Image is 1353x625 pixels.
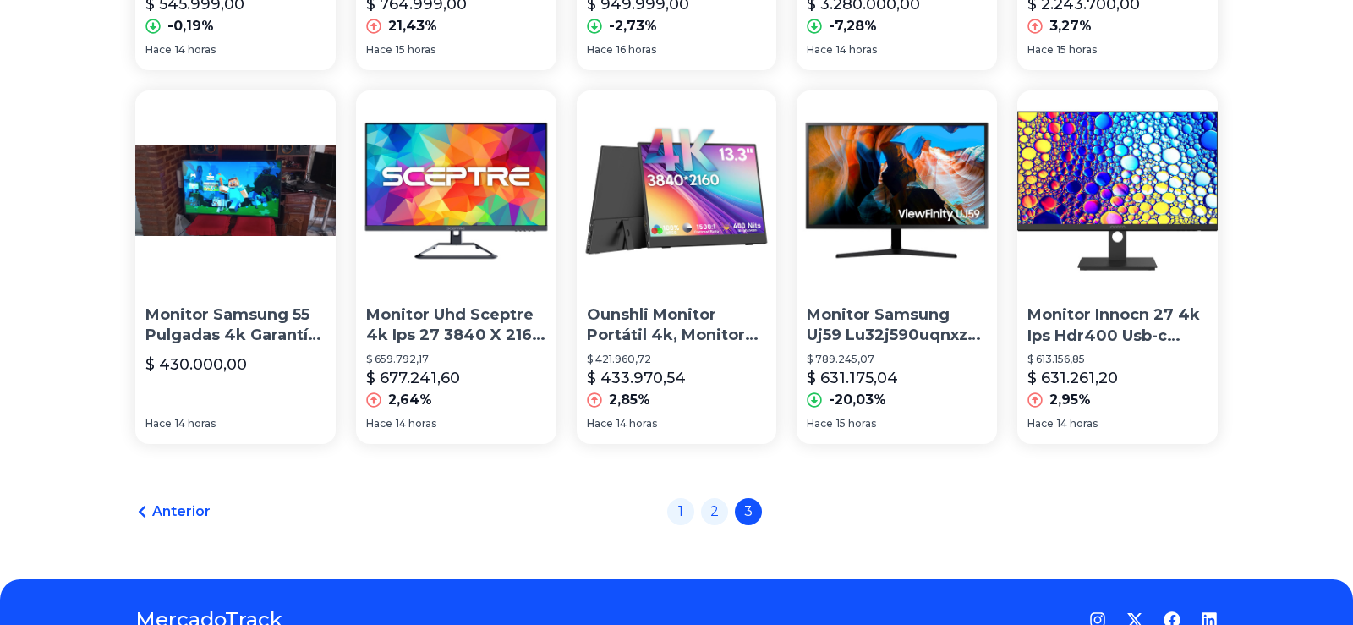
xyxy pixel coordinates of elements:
[667,498,694,525] a: 1
[366,366,460,390] p: $ 677.241,60
[356,90,556,291] img: Monitor Uhd Sceptre 4k Ips 27 3840 X 2160 Hasta 70 Hz Hdmi
[1057,417,1098,430] span: 14 horas
[135,90,336,444] a: Monitor Samsung 55 Pulgadas 4k Garantía BerazateguiMonitor Samsung 55 Pulgadas 4k Garantía Beraza...
[587,417,613,430] span: Hace
[1027,366,1118,390] p: $ 631.261,20
[1049,16,1092,36] p: 3,27%
[587,353,767,366] p: $ 421.960,72
[145,43,172,57] span: Hace
[1057,43,1097,57] span: 15 horas
[587,304,767,347] p: Ounshli Monitor Portátil 4k, Monitor Portátil Ips 133 3840
[145,353,247,376] p: $ 430.000,00
[396,417,436,430] span: 14 horas
[587,43,613,57] span: Hace
[807,304,987,347] p: Monitor Samsung Uj59 Lu32j590uqnxza, 32 In, 4k, Hdmi, Dp
[807,353,987,366] p: $ 789.245,07
[366,353,546,366] p: $ 659.792,17
[388,16,437,36] p: 21,43%
[175,43,216,57] span: 14 horas
[797,90,997,291] img: Monitor Samsung Uj59 Lu32j590uqnxza, 32 In, 4k, Hdmi, Dp
[366,304,546,347] p: Monitor Uhd Sceptre 4k Ips 27 3840 X 2160 Hasta 70 Hz Hdmi
[1017,90,1218,291] img: Monitor Innocn 27 4k Ips Hdr400 Usb-c Hdmi Ajustable Negro
[807,366,898,390] p: $ 631.175,04
[1027,417,1054,430] span: Hace
[609,390,650,410] p: 2,85%
[396,43,435,57] span: 15 horas
[797,90,997,444] a: Monitor Samsung Uj59 Lu32j590uqnxza, 32 In, 4k, Hdmi, DpMonitor Samsung Uj59 Lu32j590uqnxza, 32 I...
[1017,90,1218,444] a: Monitor Innocn 27 4k Ips Hdr400 Usb-c Hdmi Ajustable NegroMonitor Innocn 27 4k Ips Hdr400 Usb-c H...
[1027,353,1208,366] p: $ 613.156,85
[577,90,777,444] a: Ounshli Monitor Portátil 4k, Monitor Portátil Ips 133 3840Ounshli Monitor Portátil 4k, Monitor Po...
[1027,43,1054,57] span: Hace
[829,16,877,36] p: -7,28%
[836,417,876,430] span: 15 horas
[701,498,728,525] a: 2
[356,90,556,444] a: Monitor Uhd Sceptre 4k Ips 27 3840 X 2160 Hasta 70 Hz HdmiMonitor Uhd Sceptre 4k Ips 27 3840 X 21...
[145,304,326,347] p: Monitor Samsung 55 Pulgadas 4k Garantía Berazategui
[829,390,886,410] p: -20,03%
[609,16,657,36] p: -2,73%
[616,43,656,57] span: 16 horas
[145,417,172,430] span: Hace
[135,90,336,291] img: Monitor Samsung 55 Pulgadas 4k Garantía Berazategui
[366,417,392,430] span: Hace
[1049,390,1091,410] p: 2,95%
[616,417,657,430] span: 14 horas
[807,417,833,430] span: Hace
[1027,304,1208,347] p: Monitor Innocn 27 4k Ips Hdr400 Usb-c Hdmi Ajustable Negro
[366,43,392,57] span: Hace
[175,417,216,430] span: 14 horas
[388,390,432,410] p: 2,64%
[167,16,214,36] p: -0,19%
[807,43,833,57] span: Hace
[577,90,777,291] img: Ounshli Monitor Portátil 4k, Monitor Portátil Ips 133 3840
[152,502,211,522] span: Anterior
[587,366,686,390] p: $ 433.970,54
[836,43,877,57] span: 14 horas
[135,502,211,522] a: Anterior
